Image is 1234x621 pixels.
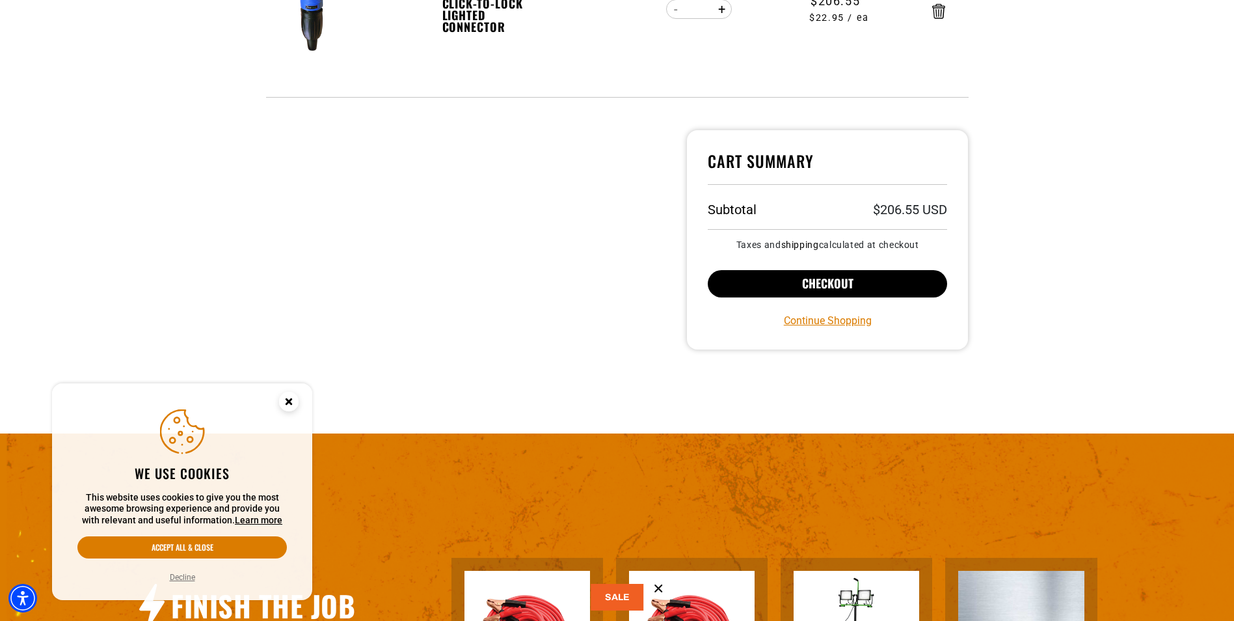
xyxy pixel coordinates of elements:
a: Remove DIY 15A-125V Click-to-Lock Lighted Connector [932,7,945,16]
button: Checkout [708,270,948,297]
aside: Cookie Consent [52,383,312,601]
button: Decline [166,571,199,584]
p: This website uses cookies to give you the most awesome browsing experience and provide you with r... [77,492,287,527]
p: $206.55 USD [873,203,947,216]
small: Taxes and calculated at checkout [708,240,948,249]
h3: Subtotal [708,203,757,216]
button: Accept all & close [77,536,287,559]
h2: We use cookies [77,465,287,482]
a: shipping [781,240,819,250]
h4: Cart Summary [708,151,948,185]
a: This website uses cookies to give you the most awesome browsing experience and provide you with r... [235,515,282,525]
a: Continue Shopping [784,313,872,329]
span: $22.95 / ea [770,11,909,25]
div: Accessibility Menu [8,584,37,613]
